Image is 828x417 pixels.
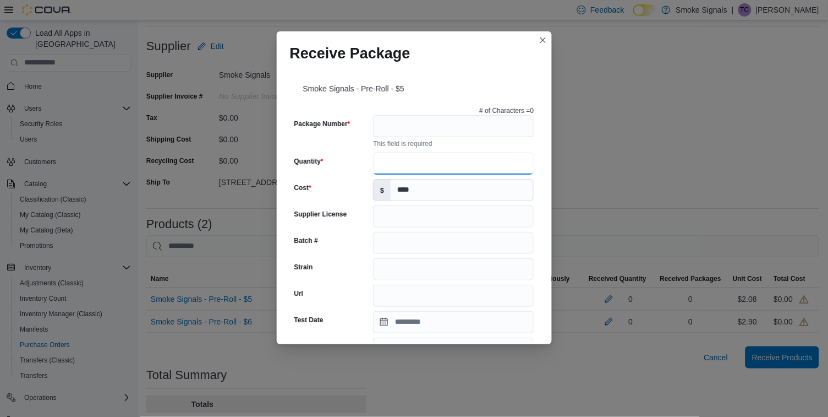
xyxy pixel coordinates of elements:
label: Batch # [294,236,318,245]
label: Strain [294,263,313,272]
input: Press the down key to open a popover containing a calendar. [373,338,534,360]
label: $ [374,180,391,201]
label: Package Number [294,120,350,128]
button: Closes this modal window [536,34,550,47]
label: Supplier License [294,210,347,219]
label: Test Date [294,316,323,324]
div: Smoke Signals - Pre-Roll - $5 [290,71,539,102]
div: This field is required [373,137,534,148]
label: Quantity [294,157,323,166]
input: Press the down key to open a popover containing a calendar. [373,311,534,333]
h1: Receive Package [290,45,410,62]
p: # of Characters = 0 [480,106,534,115]
label: Cost [294,183,311,192]
label: Harvest Date [294,342,335,351]
label: Url [294,289,304,298]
